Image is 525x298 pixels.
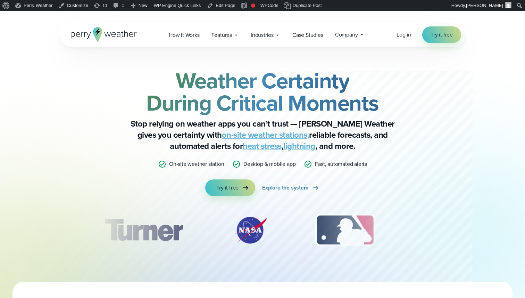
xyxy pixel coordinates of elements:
div: 3 of 12 [308,213,382,248]
div: slideshow [94,213,431,251]
a: Log in [397,31,411,39]
strong: Weather Certainty During Critical Moments [146,64,379,119]
a: lightning [283,140,315,152]
a: Explore the system [262,179,319,196]
img: Turner-Construction_1.svg [94,213,193,248]
img: MLB.svg [308,213,382,248]
span: Explore the system [262,184,308,192]
a: heat stress [243,140,282,152]
span: Case Studies [292,31,323,39]
div: 2 of 12 [226,213,275,248]
span: Features [211,31,232,39]
div: 4 of 12 [415,213,471,248]
p: Desktop & mobile app [243,160,295,168]
div: 1 of 12 [94,213,193,248]
span: How it Works [169,31,200,39]
a: on-site weather stations, [222,129,309,141]
p: Fast, automated alerts [315,160,367,168]
img: PGA.svg [415,213,471,248]
img: NASA.svg [226,213,275,248]
span: [PERSON_NAME] [466,3,503,8]
span: Try it free [431,31,453,39]
a: Try it free [422,26,461,43]
p: On-site weather station [169,160,224,168]
div: Focus keyphrase not set [251,3,255,8]
span: Company [335,31,358,39]
span: Try it free [216,184,239,192]
a: Case Studies [286,28,329,42]
span: Industries [251,31,274,39]
p: Stop relying on weather apps you can’t trust — [PERSON_NAME] Weather gives you certainty with rel... [124,118,401,152]
a: How it Works [163,28,206,42]
a: Try it free [205,179,255,196]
